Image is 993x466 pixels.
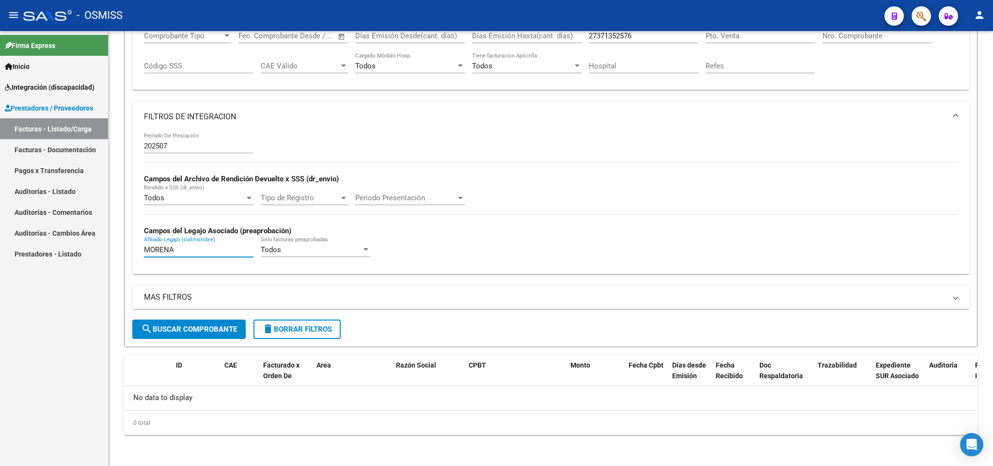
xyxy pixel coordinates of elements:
mat-icon: menu [8,9,19,21]
span: CAE [224,361,237,369]
datatable-header-cell: Monto [567,355,625,398]
span: Area [316,361,331,369]
span: Tipo de Registro [261,193,339,202]
datatable-header-cell: Razón Social [392,355,465,398]
datatable-header-cell: Días desde Emisión [668,355,712,398]
input: Fecha inicio [238,32,278,40]
button: Borrar Filtros [253,320,341,339]
span: ID [176,361,182,369]
datatable-header-cell: CAE [221,355,259,398]
span: Firma Express [5,40,55,51]
strong: Campos del Legajo Asociado (preaprobación) [144,226,291,235]
datatable-header-cell: Facturado x Orden De [259,355,313,398]
input: Fecha fin [286,32,333,40]
span: CAE Válido [261,62,339,70]
div: FILTROS DE INTEGRACION [132,132,969,273]
span: Días desde Emisión [672,361,706,380]
span: Todos [355,62,376,70]
span: Facturado x Orden De [263,361,299,380]
span: CPBT [469,361,486,369]
span: Prestadores / Proveedores [5,103,93,113]
span: Borrar Filtros [262,325,332,334]
span: Todos [144,193,164,202]
span: Integración (discapacidad) [5,82,95,93]
div: 0 total [124,411,977,435]
div: No data to display [124,386,977,410]
span: Buscar Comprobante [141,325,237,334]
button: Open calendar [336,31,347,42]
span: Trazabilidad [818,361,857,369]
span: Período Presentación [355,193,456,202]
span: Fecha Recibido [716,361,743,380]
datatable-header-cell: Area [313,355,378,398]
datatable-header-cell: Fecha Cpbt [625,355,668,398]
datatable-header-cell: Fecha Recibido [712,355,756,398]
span: Expediente SUR Asociado [876,361,919,380]
datatable-header-cell: ID [172,355,221,398]
mat-icon: delete [262,323,274,335]
mat-icon: search [141,323,153,335]
datatable-header-cell: CPBT [465,355,567,398]
datatable-header-cell: Expediente SUR Asociado [872,355,925,398]
mat-icon: person [974,9,985,21]
span: Comprobante Tipo [144,32,222,40]
button: Buscar Comprobante [132,320,246,339]
datatable-header-cell: Doc Respaldatoria [756,355,814,398]
mat-panel-title: FILTROS DE INTEGRACION [144,112,946,122]
span: Monto [570,361,590,369]
datatable-header-cell: Trazabilidad [814,355,872,398]
span: Todos [261,245,281,254]
span: Razón Social [396,361,436,369]
mat-expansion-panel-header: MAS FILTROS [132,286,969,309]
span: Fecha Cpbt [629,361,663,369]
div: Open Intercom Messenger [960,433,983,456]
span: Auditoria [929,361,958,369]
strong: Campos del Archivo de Rendición Devuelto x SSS (dr_envio) [144,175,339,183]
span: Todos [472,62,492,70]
span: Inicio [5,61,30,72]
datatable-header-cell: Auditoria [925,355,971,398]
mat-expansion-panel-header: FILTROS DE INTEGRACION [132,101,969,132]
span: Doc Respaldatoria [759,361,803,380]
mat-panel-title: MAS FILTROS [144,292,946,303]
span: - OSMISS [77,5,123,26]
